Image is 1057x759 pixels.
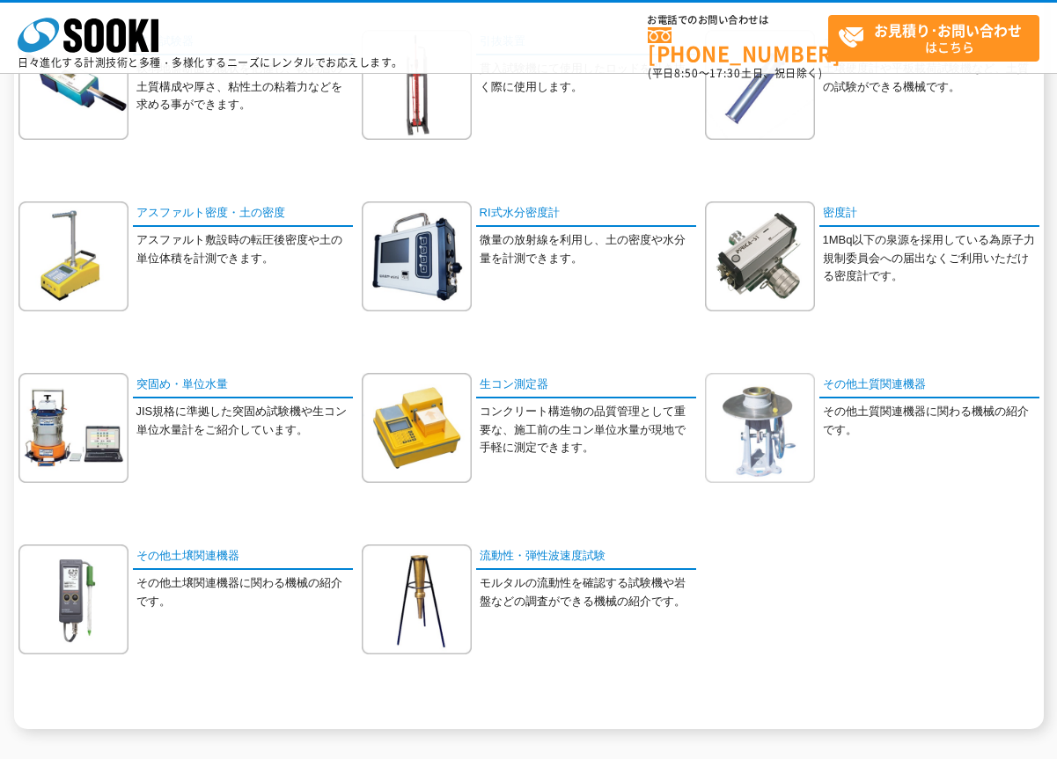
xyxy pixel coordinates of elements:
[838,16,1039,60] span: はこちら
[133,373,353,398] a: 突固め・単位水量
[705,30,815,140] img: 土壌硬度・支持力・現場CBR値
[362,544,472,654] img: 流動性・弾性波速度試験
[823,231,1039,286] p: 1MBq以下の泉源を採用している為原子力規制委員会への届出なくご利用いただける密度計です。
[480,403,696,457] p: コンクリート構造物の品質管理として重要な、施工前の生コン単位水量が現地で手軽に測定できます。
[648,15,828,26] span: お電話でのお問い合わせは
[828,15,1039,62] a: お見積り･お問い合わせはこちら
[18,57,403,68] p: 日々進化する計測技術と多種・多様化するニーズにレンタルでお応えします。
[674,65,699,81] span: 8:50
[18,30,128,140] img: 貫入試験器
[136,60,353,114] p: 軟弱地盤断面の概状を把握し、軟弱層の土質構成や厚さ、粘性土の粘着力などを求める事ができます。
[136,403,353,440] p: JIS規格に準拠した突固め試験機や生コン単位水量計をご紹介しています。
[136,574,353,611] p: その他土壌関連機器に関わる機械の紹介です。
[823,403,1039,440] p: その他土質関連機器に関わる機械の紹介です。
[705,201,815,311] img: 密度計
[709,65,741,81] span: 17:30
[133,544,353,570] a: その他土壌関連機器
[136,231,353,268] p: アスファルト敷設時の転圧後密度や土の単位体積を計測できます。
[819,373,1039,398] a: その他土質関連機器
[480,574,696,611] p: モルタルの流動性を確認する試験機や岩盤などの調査ができる機械の紹介です。
[648,65,822,81] span: (平日 ～ 土日、祝日除く)
[362,201,472,311] img: RI式水分密度計
[476,373,696,398] a: 生コン測定器
[476,201,696,227] a: RI式水分密度計
[480,231,696,268] p: 微量の放射線を利用し、土の密度や水分量を計測できます。
[819,201,1039,227] a: 密度計
[133,201,353,227] a: アスファルト密度・土の密度
[362,373,472,483] img: 生コン測定器
[18,373,128,483] img: 突固め・単位水量
[874,19,1022,40] strong: お見積り･お問い合わせ
[648,27,828,63] a: [PHONE_NUMBER]
[705,373,815,483] img: その他土質関連機器
[18,201,128,311] img: アスファルト密度・土の密度
[362,30,472,140] img: 引抜装置
[18,544,128,654] img: その他土壌関連機器
[476,544,696,570] a: 流動性・弾性波速度試験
